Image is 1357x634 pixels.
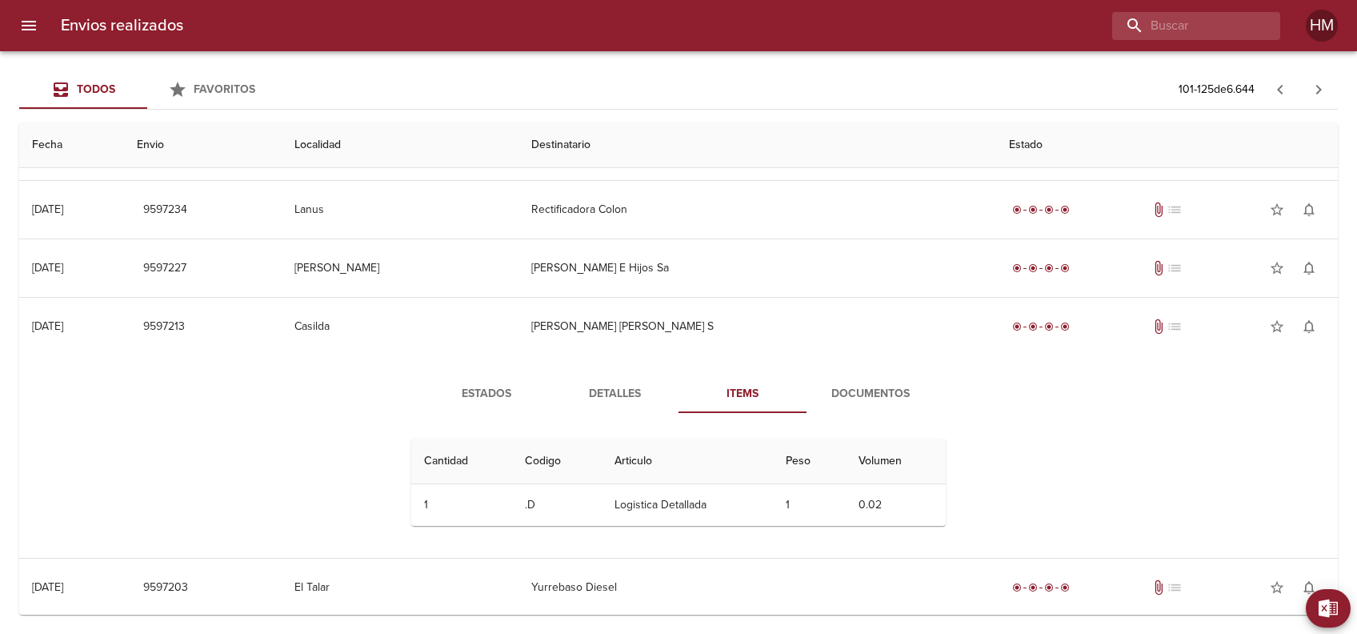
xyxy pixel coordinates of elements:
[1293,194,1325,226] button: Activar notificaciones
[602,484,772,526] td: Logistica Detallada
[1301,319,1317,335] span: notifications_none
[137,254,193,283] button: 9597227
[432,384,541,404] span: Estados
[1269,580,1285,596] span: star_border
[77,82,115,96] span: Todos
[518,181,995,239] td: Rectificadora Colon
[846,439,946,484] th: Volumen
[1009,319,1073,335] div: Entregado
[411,439,946,526] table: Tabla de Items
[1012,583,1022,592] span: radio_button_checked
[1009,580,1073,596] div: Entregado
[282,181,519,239] td: Lanus
[143,200,187,220] span: 9597234
[137,573,194,603] button: 9597203
[1306,10,1338,42] div: Abrir información de usuario
[282,298,519,355] td: Casilda
[32,319,63,333] div: [DATE]
[1301,580,1317,596] span: notifications_none
[1044,205,1054,215] span: radio_button_checked
[422,375,935,413] div: Tabs detalle de guia
[1012,205,1022,215] span: radio_button_checked
[1306,589,1351,628] button: Exportar Excel
[282,559,519,616] td: El Talar
[602,439,772,484] th: Articulo
[1151,202,1167,218] span: Tiene documentos adjuntos
[560,384,669,404] span: Detalles
[1269,319,1285,335] span: star_border
[124,122,282,168] th: Envio
[518,122,995,168] th: Destinatario
[1028,205,1038,215] span: radio_button_checked
[143,578,188,598] span: 9597203
[61,13,183,38] h6: Envios realizados
[194,82,255,96] span: Favoritos
[1261,572,1293,604] button: Agregar a favoritos
[411,439,512,484] th: Cantidad
[1060,583,1070,592] span: radio_button_checked
[32,203,63,216] div: [DATE]
[1060,322,1070,331] span: radio_button_checked
[143,317,185,337] span: 9597213
[1012,322,1022,331] span: radio_button_checked
[1151,319,1167,335] span: Tiene documentos adjuntos
[19,122,124,168] th: Fecha
[1261,81,1299,97] span: Pagina anterior
[773,439,846,484] th: Peso
[1044,322,1054,331] span: radio_button_checked
[1269,260,1285,276] span: star_border
[32,261,63,275] div: [DATE]
[816,384,925,404] span: Documentos
[1012,263,1022,273] span: radio_button_checked
[1269,202,1285,218] span: star_border
[1167,580,1183,596] span: No tiene pedido asociado
[1009,260,1073,276] div: Entregado
[518,239,995,297] td: [PERSON_NAME] E Hijos Sa
[1060,205,1070,215] span: radio_button_checked
[518,298,995,355] td: [PERSON_NAME] [PERSON_NAME] S
[10,6,48,45] button: menu
[1028,322,1038,331] span: radio_button_checked
[1261,252,1293,284] button: Agregar a favoritos
[19,70,275,109] div: Tabs Envios
[1299,70,1338,109] span: Pagina siguiente
[1301,260,1317,276] span: notifications_none
[1044,263,1054,273] span: radio_button_checked
[773,484,846,526] td: 1
[1261,194,1293,226] button: Agregar a favoritos
[1009,202,1073,218] div: Entregado
[1044,583,1054,592] span: radio_button_checked
[1151,580,1167,596] span: Tiene documentos adjuntos
[1293,311,1325,343] button: Activar notificaciones
[846,484,946,526] td: 0.02
[1179,82,1255,98] p: 101 - 125 de 6.644
[512,484,602,526] td: .D
[996,122,1338,168] th: Estado
[1151,260,1167,276] span: Tiene documentos adjuntos
[1306,10,1338,42] div: HM
[282,239,519,297] td: [PERSON_NAME]
[518,559,995,616] td: Yurrebaso Diesel
[1261,311,1293,343] button: Agregar a favoritos
[1167,202,1183,218] span: No tiene pedido asociado
[1028,583,1038,592] span: radio_button_checked
[1293,572,1325,604] button: Activar notificaciones
[137,195,194,225] button: 9597234
[143,259,186,279] span: 9597227
[282,122,519,168] th: Localidad
[1167,319,1183,335] span: No tiene pedido asociado
[1060,263,1070,273] span: radio_button_checked
[32,580,63,594] div: [DATE]
[1301,202,1317,218] span: notifications_none
[137,312,191,342] button: 9597213
[512,439,602,484] th: Codigo
[688,384,797,404] span: Items
[1167,260,1183,276] span: No tiene pedido asociado
[1293,252,1325,284] button: Activar notificaciones
[1028,263,1038,273] span: radio_button_checked
[411,484,512,526] td: 1
[1112,12,1253,40] input: buscar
